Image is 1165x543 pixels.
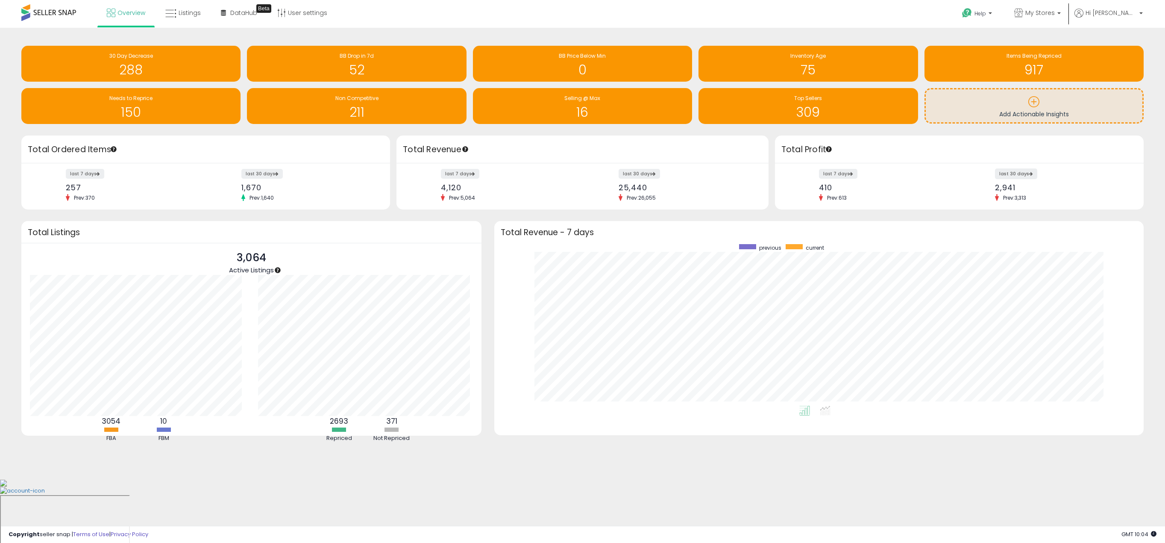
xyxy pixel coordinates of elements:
a: Selling @ Max 16 [473,88,692,124]
a: Help [955,1,1001,28]
span: Inventory Age [790,52,826,59]
a: Items Being Repriced 917 [924,46,1144,82]
label: last 30 days [241,169,283,179]
div: 25,440 [619,183,754,192]
span: BB Drop in 7d [340,52,374,59]
div: Tooltip anchor [110,145,117,153]
a: Inventory Age 75 [698,46,918,82]
span: current [806,244,824,251]
h1: 0 [477,63,688,77]
span: Prev: 613 [823,194,851,201]
span: Overview [117,9,145,17]
span: Selling @ Max [564,94,600,102]
a: Top Sellers 309 [698,88,918,124]
a: Non Competitive 211 [247,88,466,124]
span: Help [974,10,986,17]
b: 2693 [330,416,348,426]
label: last 30 days [619,169,660,179]
span: Active Listings [229,266,274,274]
span: 30 Day Decrease [109,52,153,59]
a: Add Actionable Insights [926,89,1142,122]
h3: Total Revenue [403,144,762,156]
span: BB Price Below Min [559,52,606,59]
span: Hi [PERSON_NAME] [1086,9,1137,17]
div: Tooltip anchor [256,4,271,13]
div: 257 [66,183,200,192]
span: My Stores [1025,9,1055,17]
h3: Total Listings [28,229,475,236]
span: Needs to Reprice [109,94,153,102]
h1: 309 [703,105,913,119]
b: 3054 [102,416,120,426]
a: Needs to Reprice 150 [21,88,241,124]
div: 2,941 [995,183,1129,192]
div: Repriced [314,434,365,443]
span: Add Actionable Insights [999,110,1069,118]
span: Prev: 5,064 [445,194,479,201]
label: last 7 days [441,169,479,179]
span: Prev: 370 [70,194,99,201]
h3: Total Ordered Items [28,144,384,156]
div: Tooltip anchor [461,145,469,153]
div: Tooltip anchor [825,145,833,153]
div: 1,670 [241,183,375,192]
span: Listings [179,9,201,17]
label: last 7 days [819,169,857,179]
h1: 211 [251,105,462,119]
div: FBM [138,434,189,443]
i: Get Help [962,8,972,18]
div: FBA [85,434,137,443]
h1: 16 [477,105,688,119]
b: 10 [160,416,167,426]
span: Prev: 1,640 [245,194,278,201]
b: 371 [386,416,397,426]
h3: Total Revenue - 7 days [501,229,1137,236]
div: Not Repriced [366,434,417,443]
a: Hi [PERSON_NAME] [1074,9,1143,28]
div: 410 [819,183,953,192]
a: BB Price Below Min 0 [473,46,692,82]
label: last 7 days [66,169,104,179]
p: 3,064 [229,250,274,266]
h1: 917 [929,63,1139,77]
span: DataHub [230,9,257,17]
label: last 30 days [995,168,1037,179]
h1: 75 [703,63,913,77]
span: previous [759,244,781,251]
span: Items Being Repriced [1007,52,1062,59]
h3: Total Profit [781,144,1137,156]
a: BB Drop in 7d 52 [247,46,466,82]
span: Top Sellers [794,94,822,102]
span: Prev: 26,055 [622,194,660,201]
div: 4,120 [441,183,576,192]
a: 30 Day Decrease 288 [21,46,241,82]
h1: 52 [251,63,462,77]
h1: 150 [26,105,236,119]
div: Tooltip anchor [274,266,282,274]
h1: 288 [26,63,236,77]
span: Prev: 3,313 [999,194,1030,201]
span: Non Competitive [335,94,379,102]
